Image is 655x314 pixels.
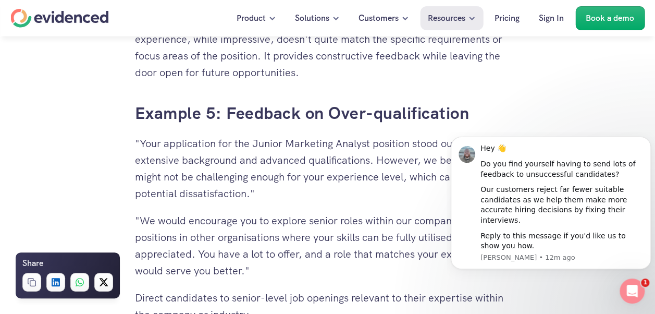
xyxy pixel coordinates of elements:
p: "Your application for the Junior Marketing Analyst position stood out due to your extensive backg... [135,135,521,202]
p: Book a demo [586,11,634,25]
span: 1 [641,279,649,287]
p: Product [237,11,266,25]
p: Sign In [539,11,564,25]
a: Home [10,9,108,28]
p: "We would encourage you to explore senior roles within our company or similar positions in other ... [135,212,521,279]
p: Resources [428,11,465,25]
iframe: Intercom notifications message [447,132,655,286]
h6: Share [22,257,43,270]
a: Pricing [487,6,527,30]
p: Solutions [295,11,329,25]
a: Book a demo [575,6,645,30]
p: Customers [359,11,399,25]
h3: Example 5: Feedback on Over-qualification [135,102,521,125]
iframe: Intercom live chat [620,279,645,304]
a: Sign In [531,6,572,30]
p: Pricing [495,11,520,25]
